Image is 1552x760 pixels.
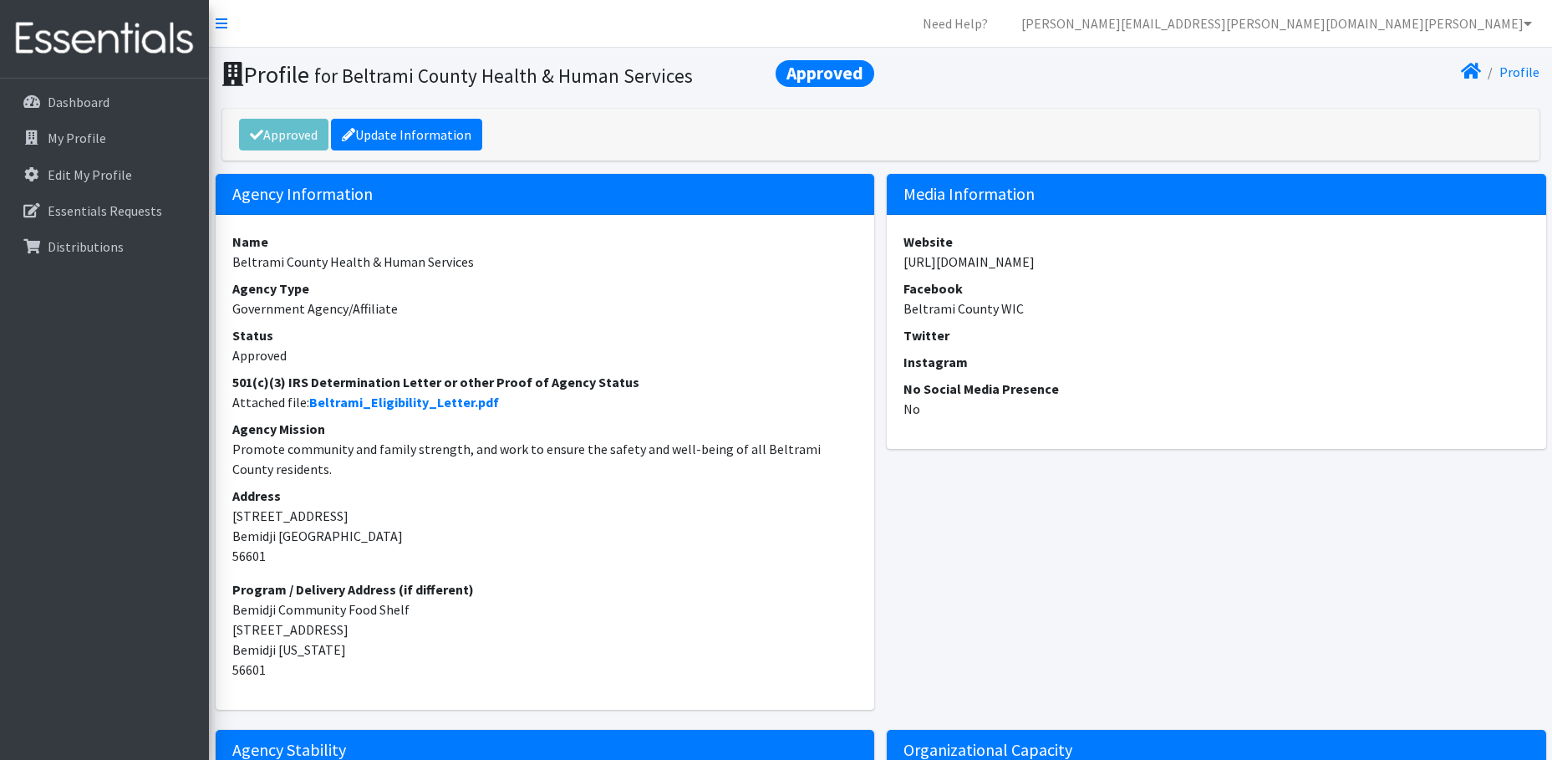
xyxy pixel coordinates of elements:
[903,352,1529,372] dt: Instagram
[232,345,858,365] dd: Approved
[232,487,281,504] strong: Address
[7,158,202,191] a: Edit My Profile
[232,278,858,298] dt: Agency Type
[48,166,132,183] p: Edit My Profile
[331,119,482,150] a: Update Information
[48,130,106,146] p: My Profile
[903,325,1529,345] dt: Twitter
[232,232,858,252] dt: Name
[232,439,858,479] dd: Promote community and family strength, and work to ensure the safety and well-being of all Beltra...
[48,238,124,255] p: Distributions
[314,64,693,88] small: for Beltrami County Health & Human Services
[232,372,858,392] dt: 501(c)(3) IRS Determination Letter or other Proof of Agency Status
[232,325,858,345] dt: Status
[232,419,858,439] dt: Agency Mission
[309,394,499,411] a: Beltrami_Eligibility_Letter.pdf
[903,278,1529,298] dt: Facebook
[232,298,858,319] dd: Government Agency/Affiliate
[776,60,874,87] span: Approved
[7,230,202,263] a: Distributions
[903,399,1529,419] dd: No
[48,94,109,110] p: Dashboard
[7,194,202,227] a: Essentials Requests
[232,579,858,680] address: Bemidji Community Food Shelf [STREET_ADDRESS] Bemidji [US_STATE] 56601
[1499,64,1539,80] a: Profile
[903,232,1529,252] dt: Website
[903,379,1529,399] dt: No Social Media Presence
[903,252,1529,272] dd: [URL][DOMAIN_NAME]
[909,7,1001,40] a: Need Help?
[903,298,1529,319] dd: Beltrami County WIC
[7,11,202,67] img: HumanEssentials
[232,581,474,598] strong: Program / Delivery Address (if different)
[232,486,858,566] address: [STREET_ADDRESS] Bemidji [GEOGRAPHIC_DATA] 56601
[216,174,875,215] h5: Agency Information
[7,121,202,155] a: My Profile
[1008,7,1545,40] a: [PERSON_NAME][EMAIL_ADDRESS][PERSON_NAME][DOMAIN_NAME][PERSON_NAME]
[887,174,1546,215] h5: Media Information
[222,60,875,89] h1: Profile
[232,252,858,272] dd: Beltrami County Health & Human Services
[232,392,858,412] dd: Attached file:
[7,85,202,119] a: Dashboard
[48,202,162,219] p: Essentials Requests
